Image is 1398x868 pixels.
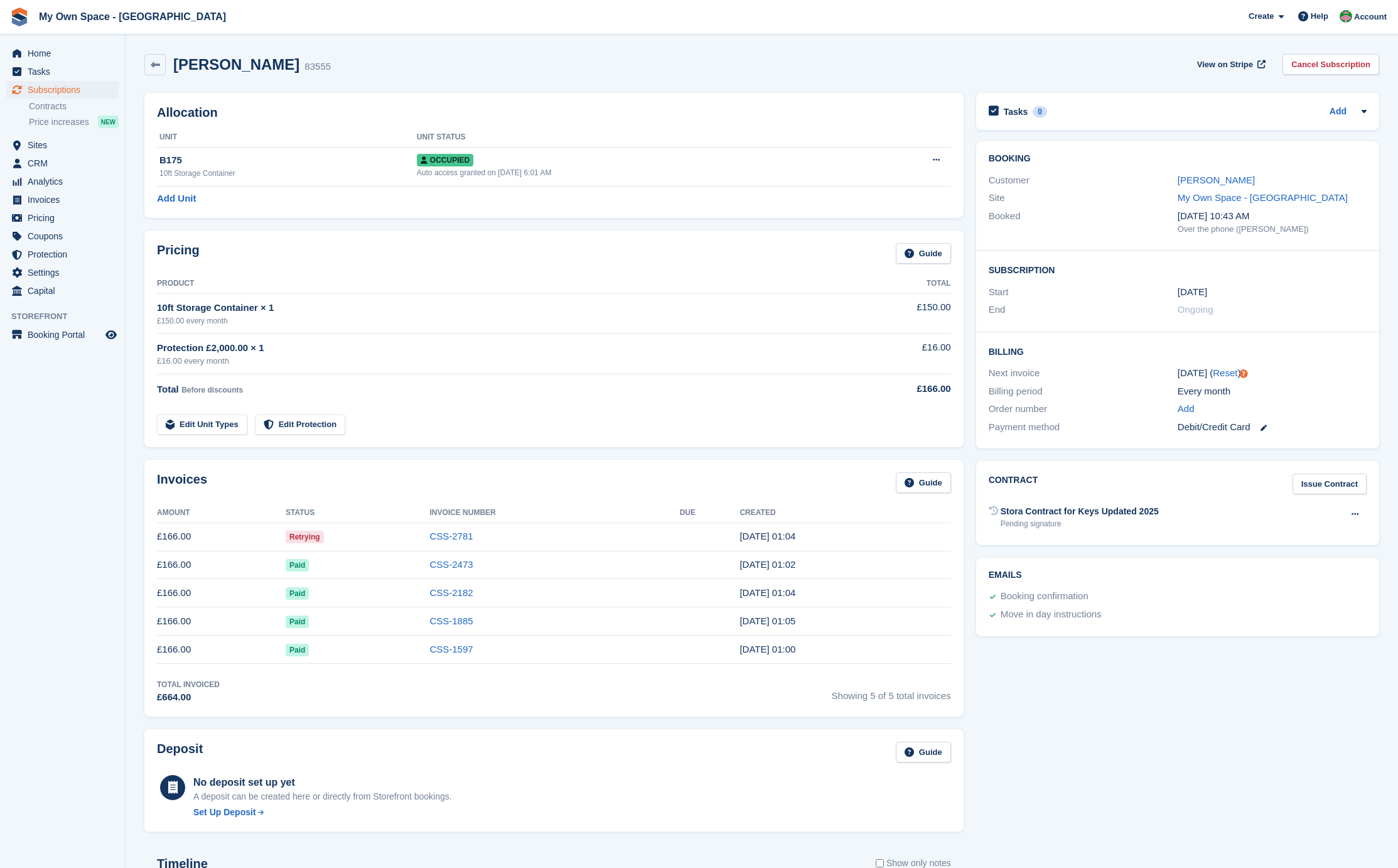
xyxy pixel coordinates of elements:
a: menu [6,136,119,154]
a: [PERSON_NAME] [1178,175,1255,185]
a: menu [6,191,119,209]
a: Preview store [104,327,119,342]
th: Due [680,503,740,523]
h2: Allocation [157,106,951,120]
a: menu [6,63,119,80]
span: Booking Portal [28,326,103,344]
span: Price increases [29,116,89,128]
span: Retrying [286,531,324,543]
h2: Emails [989,570,1367,580]
td: £166.00 [157,579,286,607]
a: menu [6,282,119,300]
div: 0 [1033,106,1047,117]
th: Amount [157,503,286,523]
span: Showing 5 of 5 total invoices [832,679,951,705]
th: Total [829,274,951,294]
span: Settings [28,264,103,281]
span: Paid [286,559,309,572]
a: Reset [1213,367,1237,378]
td: £16.00 [829,334,951,374]
div: £16.00 every month [157,355,829,367]
td: £150.00 [829,293,951,333]
a: CSS-2182 [429,587,473,598]
a: menu [6,209,119,227]
time: 2025-08-18 00:02:38 UTC [739,559,795,570]
span: Sites [28,136,103,154]
a: Add [1330,105,1347,119]
td: £166.00 [157,523,286,551]
div: Set Up Deposit [193,806,256,819]
div: Debit/Credit Card [1178,420,1367,435]
th: Product [157,274,829,294]
div: £166.00 [829,382,951,396]
a: CSS-2781 [429,531,473,541]
span: Create [1249,10,1274,23]
div: Payment method [989,420,1178,435]
span: Coupons [28,227,103,245]
div: [DATE] 10:43 AM [1178,209,1367,224]
div: £664.00 [157,690,220,705]
a: Edit Unit Types [157,415,247,435]
div: Protection £2,000.00 × 1 [157,341,829,355]
a: Set Up Deposit [193,806,452,819]
div: Booked [989,209,1178,236]
span: Paid [286,587,309,600]
a: My Own Space - [GEOGRAPHIC_DATA] [1178,192,1348,203]
time: 2025-05-18 00:00:32 UTC [739,644,795,654]
span: Occupied [417,154,473,166]
div: Tooltip anchor [1238,368,1249,379]
h2: Subscription [989,263,1367,276]
div: Billing period [989,384,1178,399]
time: 2025-05-18 00:00:00 UTC [1178,285,1207,300]
a: Price increases NEW [29,115,119,129]
a: Edit Protection [255,415,345,435]
a: CSS-2473 [429,559,473,570]
div: Every month [1178,384,1367,399]
span: Invoices [28,191,103,209]
img: Millie Webb [1340,10,1352,23]
h2: [PERSON_NAME] [173,56,299,73]
span: Total [157,384,179,394]
span: Help [1311,10,1328,23]
span: Analytics [28,173,103,190]
span: Pricing [28,209,103,227]
h2: Invoices [157,472,207,493]
a: Cancel Subscription [1282,54,1379,75]
div: Auto access granted on [DATE] 6:01 AM [417,167,864,178]
div: Total Invoiced [157,679,220,690]
span: Paid [286,644,309,656]
div: NEW [98,116,119,128]
div: Customer [989,173,1178,188]
div: Move in day instructions [1001,607,1102,622]
a: My Own Space - [GEOGRAPHIC_DATA] [34,6,231,27]
div: Next invoice [989,366,1178,381]
th: Invoice Number [429,503,679,523]
th: Created [739,503,950,523]
a: menu [6,45,119,62]
img: stora-icon-8386f47178a22dfd0bd8f6a31ec36ba5ce8667c1dd55bd0f319d3a0aa187defe.svg [10,8,29,26]
div: 83555 [304,60,331,74]
div: Stora Contract for Keys Updated 2025 [1001,505,1159,518]
span: Storefront [11,310,125,323]
a: CSS-1597 [429,644,473,654]
a: menu [6,264,119,281]
td: £166.00 [157,551,286,579]
a: menu [6,227,119,245]
span: View on Stripe [1197,58,1253,71]
a: CSS-1885 [429,616,473,626]
div: Over the phone ([PERSON_NAME]) [1178,223,1367,236]
a: Guide [896,742,951,762]
a: Contracts [29,100,119,112]
th: Unit Status [417,127,864,148]
span: Protection [28,246,103,263]
span: Capital [28,282,103,300]
span: Home [28,45,103,62]
a: Issue Contract [1293,474,1367,494]
div: Site [989,191,1178,205]
a: View on Stripe [1192,54,1268,75]
h2: Billing [989,345,1367,357]
a: Guide [896,243,951,264]
span: Account [1354,11,1387,23]
span: Ongoing [1178,304,1213,315]
span: Tasks [28,63,103,80]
